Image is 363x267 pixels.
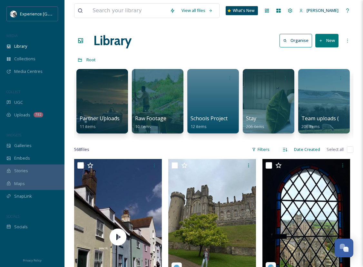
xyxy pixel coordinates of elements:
span: Embeds [14,155,30,161]
span: Maps [14,181,25,187]
span: Uploads [14,112,30,118]
span: Select all [327,146,344,153]
div: Filters [249,143,273,156]
img: WSCC%20ES%20Socials%20Icon%20-%20Secondary%20-%20Black.jpg [10,11,17,17]
span: 10 items [135,124,151,129]
button: Organise [280,34,312,47]
span: Collections [14,56,35,62]
span: MEDIA [6,33,18,38]
button: New [315,34,338,47]
a: Raw Footage10 items [135,115,166,129]
div: Date Created [291,143,323,156]
span: 206 items [246,124,264,129]
span: Stories [14,168,28,174]
span: 12 items [191,124,207,129]
span: Media Centres [14,68,43,74]
a: What's New [226,6,258,15]
a: Library [93,31,132,50]
span: Schools Project [191,115,228,122]
span: 11 items [80,124,96,129]
span: Socials [14,224,28,230]
button: Open Chat [335,239,353,257]
div: 782 [34,112,43,117]
span: UGC [14,99,23,105]
span: WIDGETS [6,133,21,137]
span: Library [14,43,27,49]
span: Privacy Policy [23,258,42,262]
a: Root [86,56,96,64]
a: Privacy Policy [23,256,42,264]
span: Stay [246,115,256,122]
span: Galleries [14,143,32,149]
a: View all files [178,4,216,17]
span: COLLECT [6,89,20,94]
span: [PERSON_NAME] [307,7,338,13]
span: Raw Footage [135,115,166,122]
span: 568 file s [74,146,89,153]
a: [PERSON_NAME] [296,4,342,17]
span: SnapLink [14,193,32,199]
a: Partner Uploads11 items [80,115,120,129]
span: Experience [GEOGRAPHIC_DATA] [20,11,84,17]
span: 206 items [301,124,320,129]
input: Search your library [89,4,167,18]
span: Root [86,57,96,63]
a: Schools Project12 items [191,115,228,129]
a: Stay206 items [246,115,264,129]
span: SOCIALS [6,214,19,219]
span: Partner Uploads [80,115,120,122]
